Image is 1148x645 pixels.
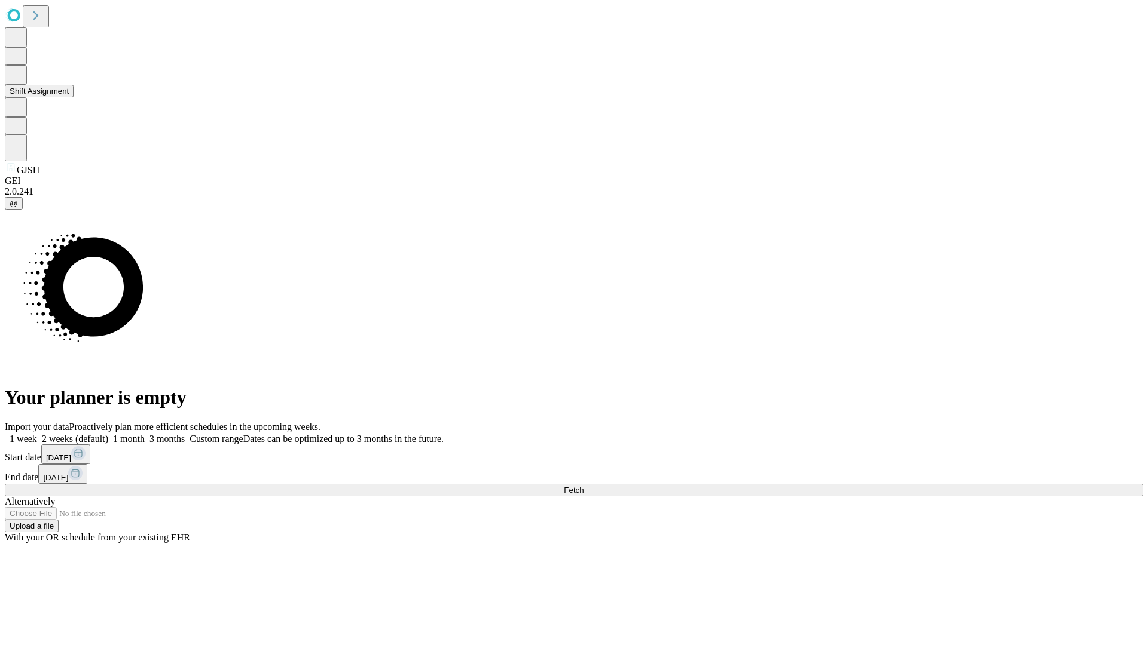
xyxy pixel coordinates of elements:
[43,473,68,482] span: [DATE]
[5,484,1143,496] button: Fetch
[10,199,18,208] span: @
[5,85,74,97] button: Shift Assignment
[5,444,1143,464] div: Start date
[190,434,243,444] span: Custom range
[17,165,39,175] span: GJSH
[5,186,1143,197] div: 2.0.241
[69,422,320,432] span: Proactively plan more efficient schedules in the upcoming weeks.
[113,434,145,444] span: 1 month
[46,453,71,462] span: [DATE]
[5,532,190,542] span: With your OR schedule from your existing EHR
[564,486,584,494] span: Fetch
[5,386,1143,408] h1: Your planner is empty
[5,496,55,506] span: Alternatively
[42,434,108,444] span: 2 weeks (default)
[10,434,37,444] span: 1 week
[41,444,90,464] button: [DATE]
[5,520,59,532] button: Upload a file
[38,464,87,484] button: [DATE]
[243,434,444,444] span: Dates can be optimized up to 3 months in the future.
[5,464,1143,484] div: End date
[5,197,23,210] button: @
[149,434,185,444] span: 3 months
[5,176,1143,186] div: GEI
[5,422,69,432] span: Import your data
